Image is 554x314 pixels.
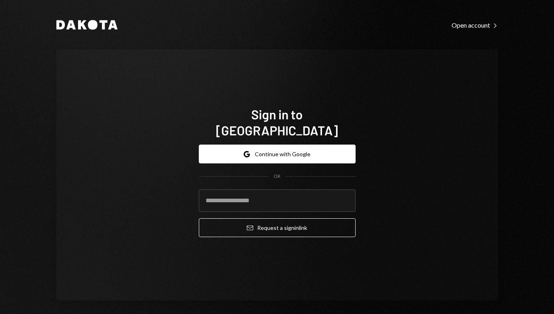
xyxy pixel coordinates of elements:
a: Open account [452,20,498,29]
button: Request a signinlink [199,218,356,237]
div: Open account [452,21,498,29]
button: Continue with Google [199,145,356,163]
h1: Sign in to [GEOGRAPHIC_DATA] [199,106,356,138]
div: OR [274,173,280,180]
